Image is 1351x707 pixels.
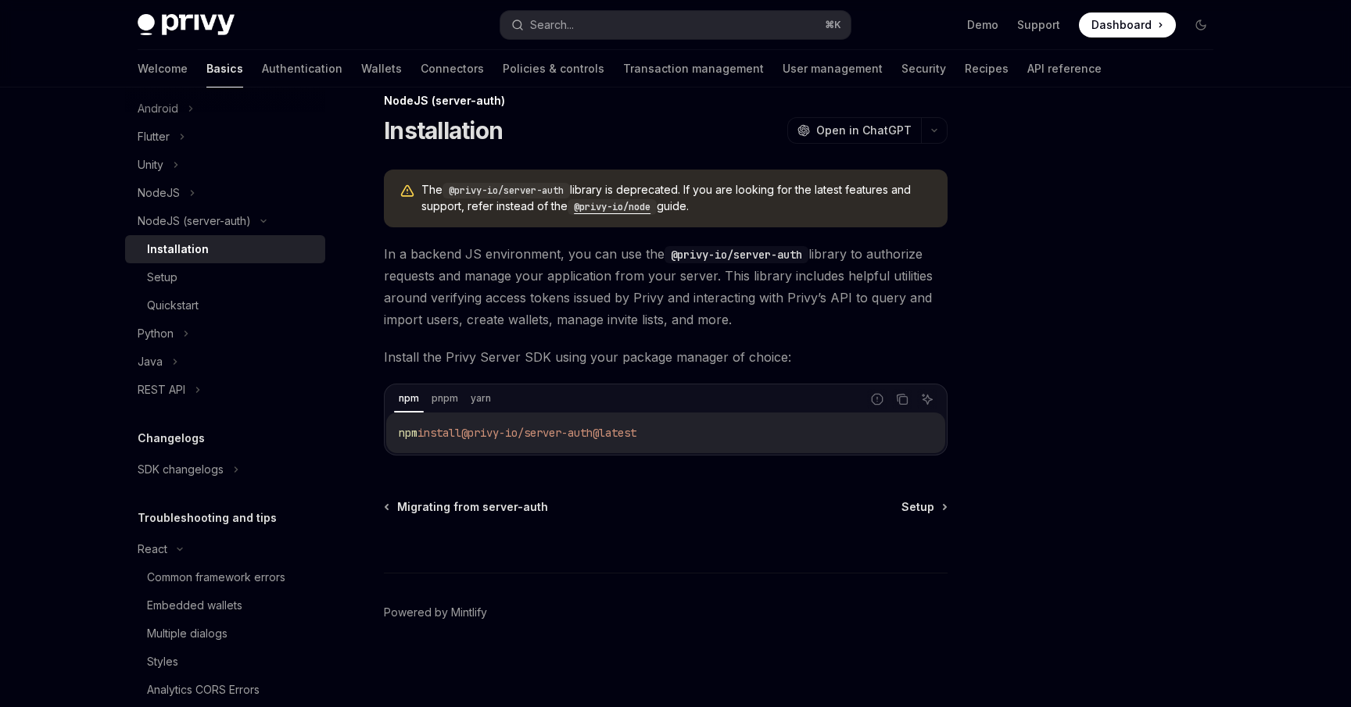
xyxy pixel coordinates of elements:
a: Dashboard [1079,12,1176,37]
h5: Changelogs [138,429,205,448]
a: Connectors [421,50,484,87]
div: Setup [147,268,177,287]
div: Search... [530,16,574,34]
span: @privy-io/server-auth@latest [461,426,636,440]
a: Embedded wallets [125,591,325,620]
button: Copy the contents from the code block [892,389,912,409]
div: Installation [147,240,209,259]
a: Powered by Mintlify [384,605,487,620]
div: Java [138,352,163,371]
span: Dashboard [1091,17,1152,33]
div: NodeJS (server-auth) [384,93,948,109]
button: Open in ChatGPT [787,117,921,144]
a: Installation [125,235,325,263]
div: Flutter [138,127,170,146]
a: Welcome [138,50,188,87]
span: Migrating from server-auth [397,499,548,515]
h5: Troubleshooting and tips [138,509,277,527]
span: Setup [901,499,934,515]
div: Multiple dialogs [147,624,228,643]
a: Migrating from server-auth [385,499,548,515]
div: Analytics CORS Errors [147,680,260,699]
div: NodeJS (server-auth) [138,212,251,230]
a: Multiple dialogs [125,620,325,648]
a: Recipes [965,50,1009,87]
a: User management [783,50,883,87]
div: Quickstart [147,296,199,315]
div: React [138,540,167,559]
span: ⌘ K [825,19,841,31]
code: @privy-io/server-auth [665,246,808,263]
img: dark logo [138,14,235,36]
a: Analytics CORS Errors [125,676,325,704]
svg: Warning [400,184,415,199]
a: Support [1017,17,1060,33]
span: The library is deprecated. If you are looking for the latest features and support, refer instead ... [421,182,932,215]
a: Common framework errors [125,563,325,591]
div: npm [394,389,424,408]
span: npm [399,426,417,440]
div: Unity [138,155,163,174]
div: Embedded wallets [147,596,242,615]
a: Demo [967,17,998,33]
a: Basics [206,50,243,87]
a: Authentication [262,50,342,87]
a: @privy-io/node [568,199,657,212]
a: Transaction management [623,50,764,87]
button: Search...⌘K [500,11,851,39]
div: Common framework errors [147,568,285,587]
div: pnpm [427,389,463,408]
span: Open in ChatGPT [816,123,912,138]
div: REST API [138,380,185,399]
div: NodeJS [138,184,180,202]
div: Python [138,324,174,343]
button: Report incorrect code [867,389,887,409]
a: Security [901,50,946,87]
a: Policies & controls [503,50,604,87]
button: Toggle dark mode [1188,12,1213,37]
h1: Installation [384,116,503,145]
div: yarn [466,389,496,408]
span: Install the Privy Server SDK using your package manager of choice: [384,346,948,368]
a: Setup [901,499,946,515]
span: install [417,426,461,440]
div: SDK changelogs [138,460,224,479]
a: Wallets [361,50,402,87]
a: API reference [1027,50,1102,87]
button: Ask AI [917,389,937,409]
a: Quickstart [125,291,325,320]
a: Setup [125,263,325,291]
span: In a backend JS environment, you can use the library to authorize requests and manage your applic... [384,243,948,330]
div: Styles [147,652,178,671]
code: @privy-io/node [568,199,657,215]
a: Styles [125,648,325,676]
code: @privy-io/server-auth [443,183,570,198]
